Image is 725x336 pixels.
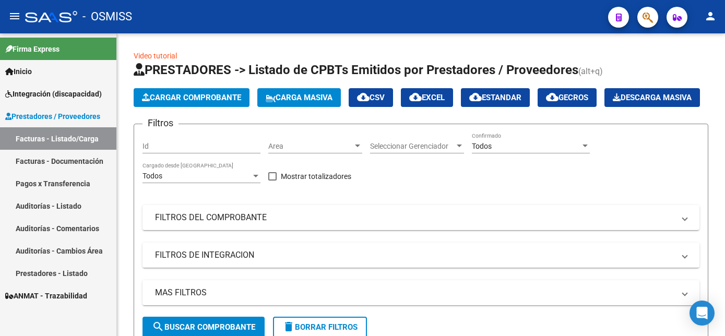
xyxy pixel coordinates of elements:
button: Cargar Comprobante [134,88,249,107]
mat-icon: cloud_download [469,91,482,103]
a: Video tutorial [134,52,177,60]
span: EXCEL [409,93,445,102]
span: PRESTADORES -> Listado de CPBTs Emitidos por Prestadores / Proveedores [134,63,578,77]
span: ANMAT - Trazabilidad [5,290,87,302]
button: CSV [349,88,393,107]
mat-panel-title: FILTROS DE INTEGRACION [155,249,674,261]
button: Carga Masiva [257,88,341,107]
button: Estandar [461,88,530,107]
span: Firma Express [5,43,60,55]
mat-expansion-panel-header: FILTROS DEL COMPROBANTE [142,205,699,230]
span: Inicio [5,66,32,77]
span: (alt+q) [578,66,603,76]
span: Borrar Filtros [282,322,358,332]
mat-panel-title: FILTROS DEL COMPROBANTE [155,212,674,223]
mat-icon: delete [282,320,295,333]
span: Todos [142,172,162,180]
mat-icon: cloud_download [357,91,370,103]
button: Gecros [538,88,597,107]
button: EXCEL [401,88,453,107]
span: - OSMISS [82,5,132,28]
span: Estandar [469,93,521,102]
span: Seleccionar Gerenciador [370,142,455,151]
span: Area [268,142,353,151]
span: Gecros [546,93,588,102]
mat-icon: cloud_download [546,91,558,103]
mat-expansion-panel-header: FILTROS DE INTEGRACION [142,243,699,268]
mat-panel-title: MAS FILTROS [155,287,674,298]
div: Open Intercom Messenger [690,301,715,326]
span: CSV [357,93,385,102]
mat-icon: person [704,10,717,22]
mat-icon: search [152,320,164,333]
mat-icon: cloud_download [409,91,422,103]
span: Prestadores / Proveedores [5,111,100,122]
button: Descarga Masiva [604,88,700,107]
span: Integración (discapacidad) [5,88,102,100]
h3: Filtros [142,116,179,130]
span: Carga Masiva [266,93,332,102]
app-download-masive: Descarga masiva de comprobantes (adjuntos) [604,88,700,107]
span: Mostrar totalizadores [281,170,351,183]
mat-icon: menu [8,10,21,22]
span: Todos [472,142,492,150]
span: Descarga Masiva [613,93,692,102]
mat-expansion-panel-header: MAS FILTROS [142,280,699,305]
span: Cargar Comprobante [142,93,241,102]
span: Buscar Comprobante [152,322,255,332]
